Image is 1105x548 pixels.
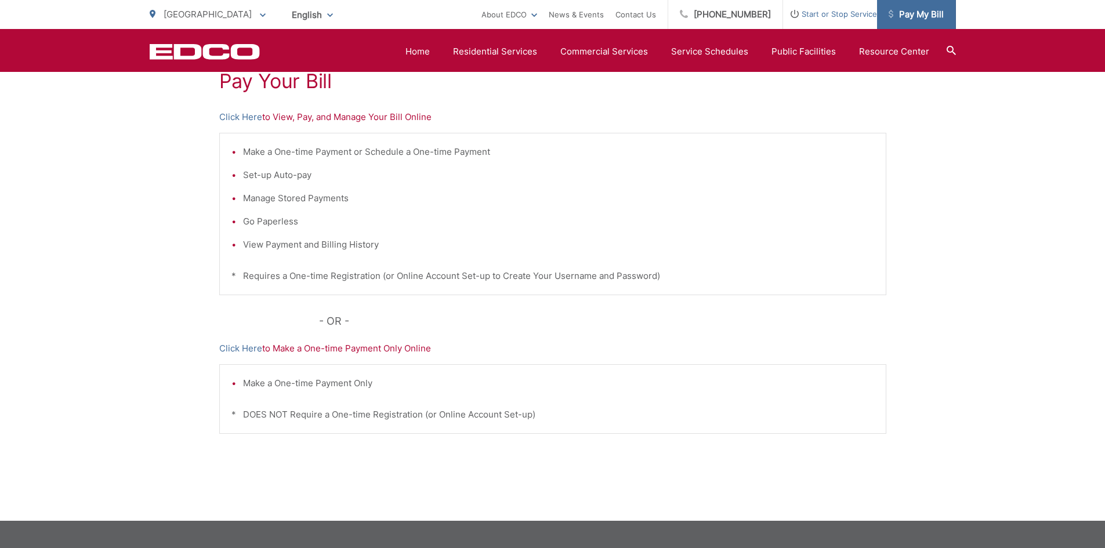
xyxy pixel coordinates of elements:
li: Set-up Auto-pay [243,168,874,182]
span: English [283,5,342,25]
a: Commercial Services [560,45,648,59]
a: Home [405,45,430,59]
p: * DOES NOT Require a One-time Registration (or Online Account Set-up) [231,408,874,422]
li: View Payment and Billing History [243,238,874,252]
a: Resource Center [859,45,929,59]
a: Public Facilities [771,45,836,59]
a: News & Events [549,8,604,21]
p: to View, Pay, and Manage Your Bill Online [219,110,886,124]
li: Make a One-time Payment or Schedule a One-time Payment [243,145,874,159]
li: Go Paperless [243,215,874,228]
a: Click Here [219,342,262,355]
a: Service Schedules [671,45,748,59]
li: Make a One-time Payment Only [243,376,874,390]
a: Contact Us [615,8,656,21]
a: Click Here [219,110,262,124]
p: - OR - [319,313,886,330]
li: Manage Stored Payments [243,191,874,205]
span: [GEOGRAPHIC_DATA] [164,9,252,20]
h1: Pay Your Bill [219,70,886,93]
a: About EDCO [481,8,537,21]
p: to Make a One-time Payment Only Online [219,342,886,355]
p: * Requires a One-time Registration (or Online Account Set-up to Create Your Username and Password) [231,269,874,283]
span: Pay My Bill [889,8,944,21]
a: Residential Services [453,45,537,59]
a: EDCD logo. Return to the homepage. [150,43,260,60]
